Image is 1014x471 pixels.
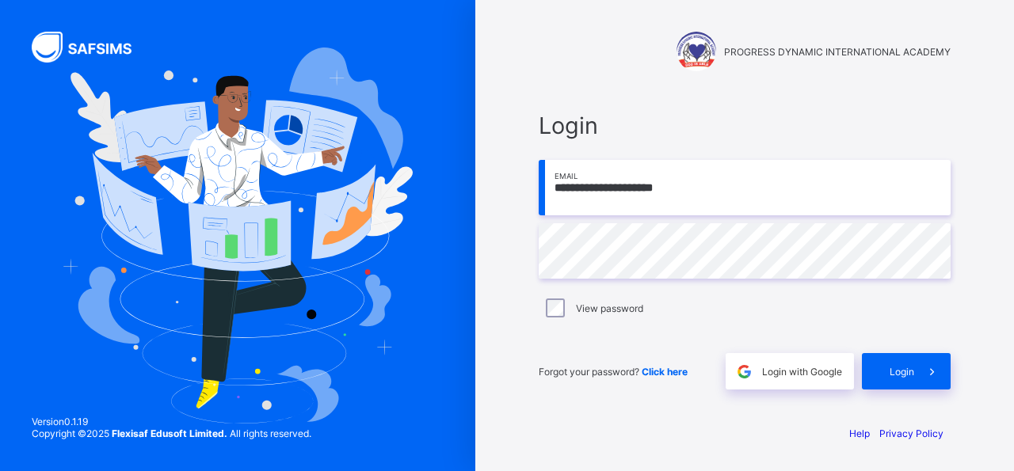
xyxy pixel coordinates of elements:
[112,427,227,439] strong: Flexisaf Edusoft Limited.
[63,47,414,424] img: Hero Image
[890,366,914,378] span: Login
[642,366,688,378] a: Click here
[724,46,951,58] span: PROGRESS DYNAMIC INTERNATIONAL ACADEMY
[539,366,688,378] span: Forgot your password?
[849,427,870,439] a: Help
[32,32,151,63] img: SAFSIMS Logo
[762,366,842,378] span: Login with Google
[32,427,311,439] span: Copyright © 2025 All rights reserved.
[879,427,943,439] a: Privacy Policy
[32,416,311,427] span: Version 0.1.19
[539,112,951,139] span: Login
[576,302,643,314] label: View password
[735,363,753,381] img: google.396cfc9801f0270233282035f929180a.svg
